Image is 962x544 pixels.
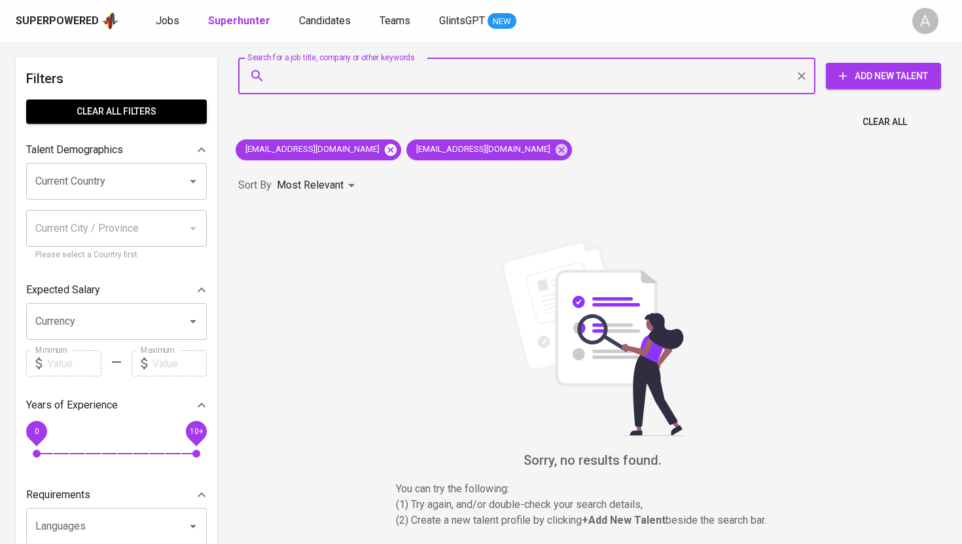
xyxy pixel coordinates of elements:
[236,139,401,160] div: [EMAIL_ADDRESS][DOMAIN_NAME]
[189,427,203,436] span: 10+
[184,312,202,331] button: Open
[406,143,558,156] span: [EMAIL_ADDRESS][DOMAIN_NAME]
[236,143,387,156] span: [EMAIL_ADDRESS][DOMAIN_NAME]
[26,277,207,303] div: Expected Salary
[396,513,789,528] p: (2) Create a new talent profile by clicking beside the search bar.
[26,68,207,89] h6: Filters
[277,173,359,198] div: Most Relevant
[582,514,666,526] b: + Add New Talent
[26,142,123,158] p: Talent Demographics
[494,240,690,436] img: file_searching.svg
[208,13,273,29] a: Superhunter
[26,137,207,163] div: Talent Demographics
[26,392,207,418] div: Years of Experience
[37,103,196,120] span: Clear All filters
[34,427,39,436] span: 0
[488,15,516,28] span: NEW
[299,13,353,29] a: Candidates
[208,14,270,27] b: Superhunter
[826,63,941,89] button: Add New Talent
[16,11,119,31] a: Superpoweredapp logo
[26,100,207,124] button: Clear All filters
[26,487,90,503] p: Requirements
[184,172,202,190] button: Open
[184,517,202,535] button: Open
[47,350,101,376] input: Value
[793,67,811,85] button: Clear
[912,8,938,34] div: A
[238,177,272,193] p: Sort By
[439,14,485,27] span: GlintsGPT
[152,350,207,376] input: Value
[156,13,182,29] a: Jobs
[439,13,516,29] a: GlintsGPT NEW
[277,177,344,193] p: Most Relevant
[406,139,572,160] div: [EMAIL_ADDRESS][DOMAIN_NAME]
[26,397,118,413] p: Years of Experience
[380,14,410,27] span: Teams
[857,110,912,134] button: Clear All
[836,68,931,84] span: Add New Talent
[101,11,119,31] img: app logo
[26,482,207,508] div: Requirements
[380,13,413,29] a: Teams
[396,497,789,513] p: (1) Try again, and/or double-check your search details,
[35,249,198,262] p: Please select a Country first
[299,14,351,27] span: Candidates
[396,481,789,497] p: You can try the following :
[26,282,100,298] p: Expected Salary
[156,14,179,27] span: Jobs
[863,114,907,130] span: Clear All
[16,14,99,29] div: Superpowered
[238,450,946,471] h6: Sorry, no results found.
